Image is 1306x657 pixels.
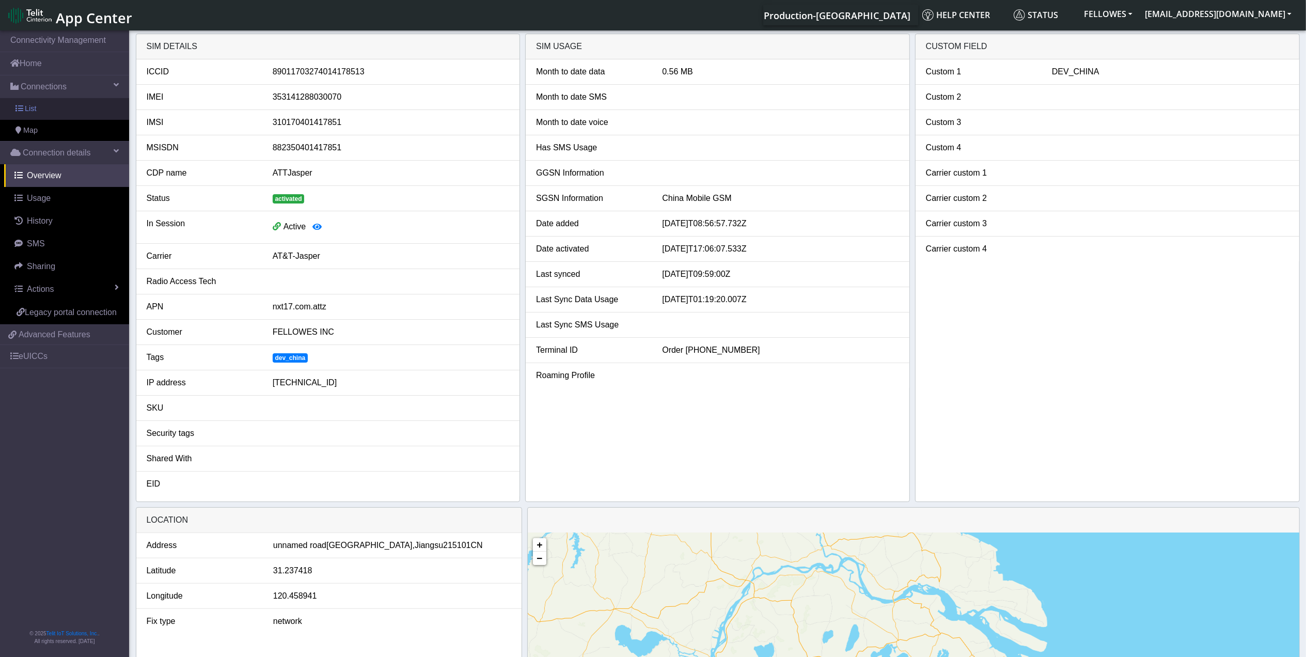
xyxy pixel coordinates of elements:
div: ATTJasper [265,167,517,179]
a: App Center [8,4,131,26]
div: In Session [139,217,265,237]
a: History [4,210,129,232]
span: unnamed road [273,539,326,552]
span: SMS [27,239,45,248]
span: Connection details [23,147,91,159]
div: SIM details [136,34,520,59]
span: Usage [27,194,51,202]
div: 882350401417851 [265,142,517,154]
div: nxt17.com.attz [265,301,517,313]
button: [EMAIL_ADDRESS][DOMAIN_NAME] [1139,5,1298,23]
div: Custom field [916,34,1299,59]
div: Custom 2 [918,91,1044,103]
div: Custom 3 [918,116,1044,129]
div: GGSN Information [528,167,654,179]
span: 215101 [443,539,470,552]
div: [DATE]T09:59:00Z [654,268,906,280]
div: 89011703274014178513 [265,66,517,78]
a: SMS [4,232,129,255]
div: 120.458941 [265,590,519,602]
div: Tags [139,351,265,364]
div: Status [139,192,265,205]
img: logo-telit-cinterion-gw-new.png [8,7,52,24]
div: DEV_CHINA [1044,66,1296,78]
div: IP address [139,377,265,389]
div: SGSN Information [528,192,654,205]
div: Carrier custom 1 [918,167,1044,179]
img: status.svg [1014,9,1025,21]
div: IMEI [139,91,265,103]
div: ICCID [139,66,265,78]
div: 353141288030070 [265,91,517,103]
span: Production-[GEOGRAPHIC_DATA] [764,9,910,22]
div: Longitude [139,590,265,602]
div: 0.56 MB [654,66,906,78]
div: EID [139,478,265,490]
div: Last synced [528,268,654,280]
div: Radio Access Tech [139,275,265,288]
div: SKU [139,402,265,414]
div: Fix type [139,615,265,628]
img: knowledge.svg [922,9,934,21]
div: China Mobile GSM [654,192,906,205]
div: [DATE]T17:06:07.533Z [654,243,906,255]
span: Help center [922,9,990,21]
span: dev_china [273,353,308,363]
span: History [27,216,53,225]
div: Month to date SMS [528,91,654,103]
div: Shared With [139,452,265,465]
div: Has SMS Usage [528,142,654,154]
div: Order [PHONE_NUMBER] [654,344,906,356]
div: Carrier custom 3 [918,217,1044,230]
a: Usage [4,187,129,210]
span: Active [284,222,306,231]
span: App Center [56,8,132,27]
span: Legacy portal connection [25,308,117,317]
div: Terminal ID [528,344,654,356]
div: [DATE]T01:19:20.007Z [654,293,906,306]
button: View session details [306,217,328,237]
a: Status [1010,5,1078,25]
div: Address [139,539,265,552]
span: Map [23,125,38,136]
div: Last Sync Data Usage [528,293,654,306]
a: Telit IoT Solutions, Inc. [46,631,98,636]
div: CDP name [139,167,265,179]
div: FELLOWES INC [265,326,517,338]
span: Sharing [27,262,55,271]
div: Carrier [139,250,265,262]
span: Connections [21,81,67,93]
div: LOCATION [136,508,522,533]
div: MSISDN [139,142,265,154]
div: Month to date data [528,66,654,78]
a: Your current platform instance [763,5,910,25]
div: APN [139,301,265,313]
div: SIM usage [526,34,909,59]
span: Jiangsu [415,539,443,552]
div: 31.237418 [265,565,519,577]
div: Custom 4 [918,142,1044,154]
div: [DATE]T08:56:57.732Z [654,217,906,230]
div: Date added [528,217,654,230]
div: Carrier custom 2 [918,192,1044,205]
span: Status [1014,9,1058,21]
div: Customer [139,326,265,338]
div: Latitude [139,565,265,577]
div: AT&T-Jasper [265,250,517,262]
a: Overview [4,164,129,187]
span: List [25,103,36,115]
div: IMSI [139,116,265,129]
div: network [265,615,519,628]
div: Date activated [528,243,654,255]
div: Last Sync SMS Usage [528,319,654,331]
button: FELLOWES [1078,5,1139,23]
a: Actions [4,278,129,301]
a: Zoom in [533,538,546,552]
span: [GEOGRAPHIC_DATA], [326,539,415,552]
span: Advanced Features [19,328,90,341]
span: Overview [27,171,61,180]
div: Security tags [139,427,265,440]
span: activated [273,194,305,204]
div: Month to date voice [528,116,654,129]
span: Actions [27,285,54,293]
